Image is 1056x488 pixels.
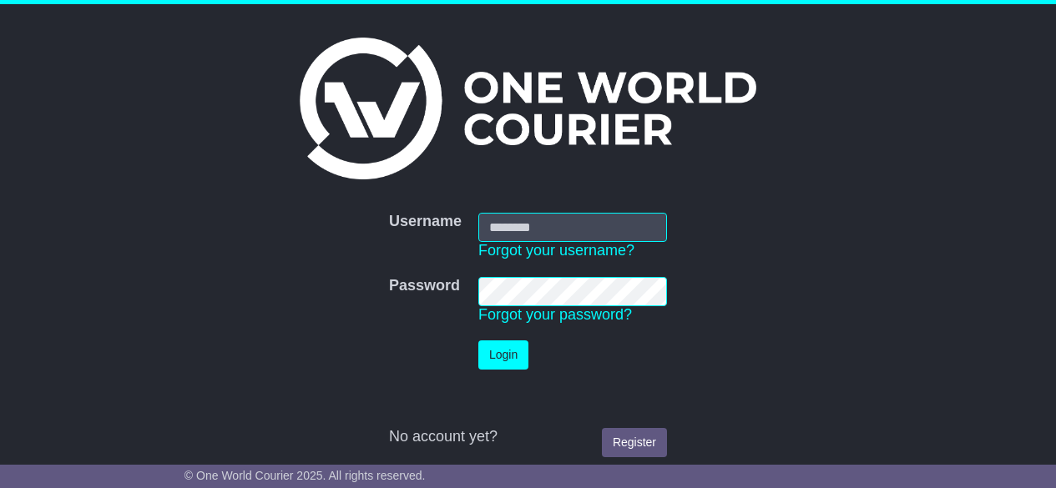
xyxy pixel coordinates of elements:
span: © One World Courier 2025. All rights reserved. [184,469,426,482]
label: Password [389,277,460,295]
div: No account yet? [389,428,667,446]
a: Forgot your password? [478,306,632,323]
label: Username [389,213,462,231]
a: Forgot your username? [478,242,634,259]
img: One World [300,38,755,179]
a: Register [602,428,667,457]
button: Login [478,340,528,370]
